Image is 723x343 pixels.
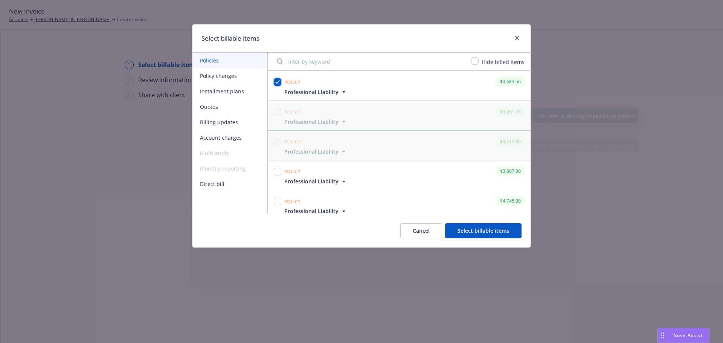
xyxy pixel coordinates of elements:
[496,196,525,206] div: $4,745.00
[513,34,522,43] a: close
[445,223,522,238] button: Select billable items
[192,99,267,114] button: Quotes
[192,114,267,130] button: Billing updates
[284,177,348,185] button: Professional Liability
[284,88,348,96] button: Professional Liability
[673,332,703,338] span: Nova Assist
[496,137,525,146] div: $3,214.00
[496,166,525,176] div: $3,607.00
[268,131,531,160] span: Policy$3,214.00Professional Liability
[192,53,267,68] button: Policies
[400,223,442,238] button: Cancel
[482,58,525,66] span: Hide billed items
[284,139,301,145] span: Policy
[284,207,339,215] span: Professional Liability
[284,109,301,115] span: Policy
[192,84,267,99] button: Installment plans
[284,118,348,126] button: Professional Liability
[284,118,339,126] span: Professional Liability
[658,328,667,343] div: Drag to move
[496,77,525,86] div: $4,683.56
[284,88,339,96] span: Professional Liability
[284,168,301,175] span: Policy
[496,107,525,116] div: $3,651.76
[201,34,259,43] h1: Select billable items
[284,207,348,215] button: Professional Liability
[284,148,348,155] button: Professional Liability
[192,161,267,176] span: Monthly reporting
[192,130,267,145] button: Account charges
[284,198,301,205] span: Policy
[272,54,467,69] input: Filter by keyword
[284,148,339,155] span: Professional Liability
[284,79,301,85] span: Policy
[268,101,531,130] span: Policy$3,651.76Professional Liability
[192,68,267,84] button: Policy changes
[657,328,709,343] button: Nova Assist
[284,177,339,185] span: Professional Liability
[192,145,267,161] span: Multi-entity
[192,176,267,192] button: Direct bill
